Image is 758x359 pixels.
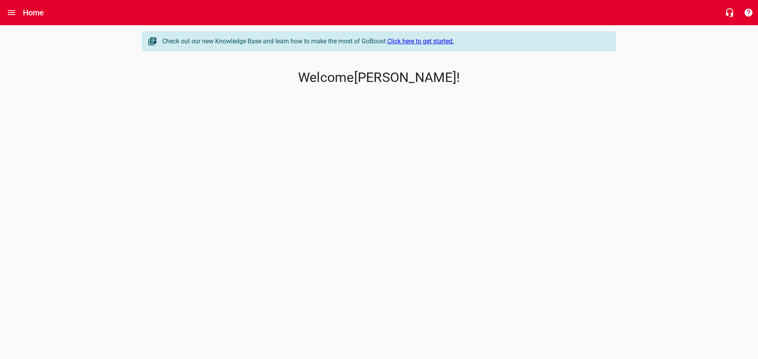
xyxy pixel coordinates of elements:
button: Support Portal [739,3,758,22]
div: Check out our new Knowledge Base and learn how to make the most of GoBoost. [162,37,608,46]
a: Click here to get started. [387,37,454,45]
h6: Home [23,6,44,19]
button: Live Chat [720,3,739,22]
button: Open drawer [2,3,21,22]
p: Welcome [PERSON_NAME] ! [142,70,616,86]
